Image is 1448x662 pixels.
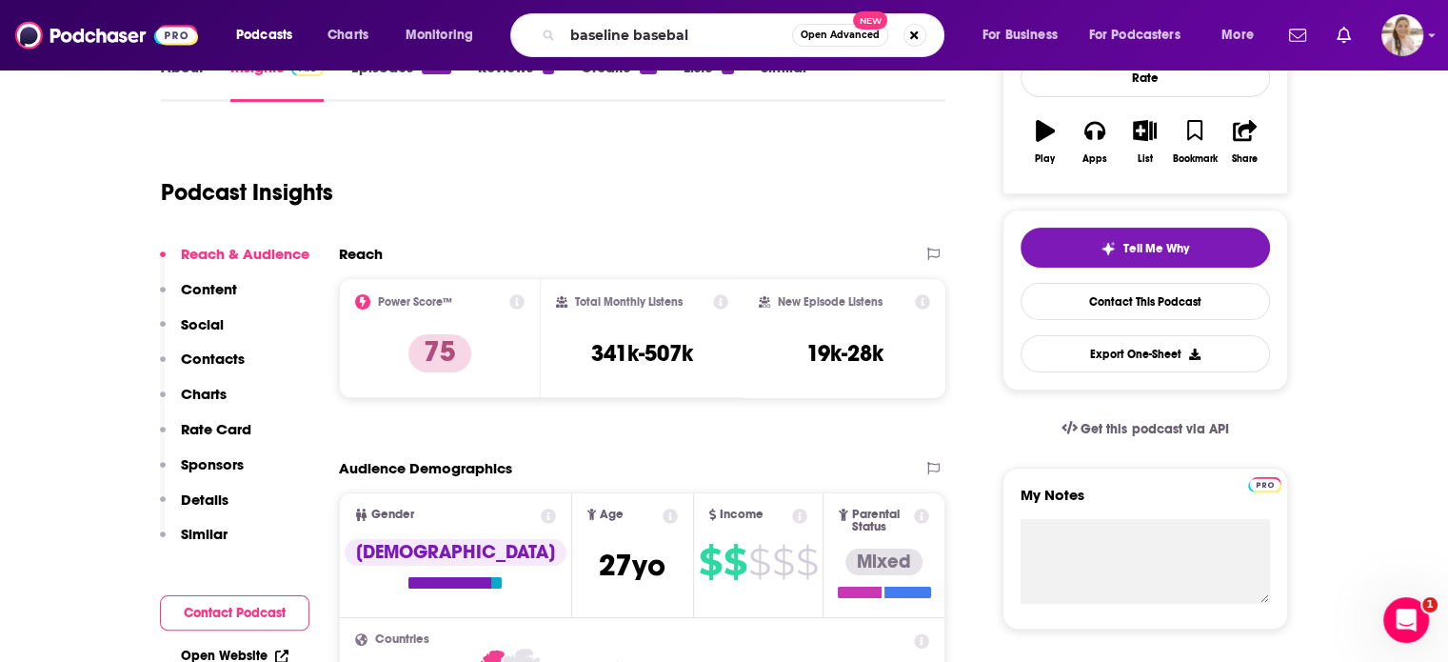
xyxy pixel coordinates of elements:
[563,20,792,50] input: Search podcasts, credits, & more...
[160,595,309,631] button: Contact Podcast
[345,539,566,566] div: [DEMOGRAPHIC_DATA]
[806,339,883,368] h3: 19k-28k
[160,491,228,526] button: Details
[160,350,245,385] button: Contacts
[720,509,764,521] span: Income
[1046,406,1244,452] a: Get this podcast via API
[1248,477,1281,492] img: Podchaser Pro
[160,280,237,315] button: Content
[315,20,380,50] a: Charts
[969,20,1081,50] button: open menu
[161,178,333,207] h1: Podcast Insights
[1381,14,1423,56] button: Show profile menu
[230,58,325,102] a: InsightsPodchaser Pro
[1089,22,1180,49] span: For Podcasters
[1021,486,1270,519] label: My Notes
[15,17,198,53] img: Podchaser - Follow, Share and Rate Podcasts
[1170,108,1220,176] button: Bookmark
[375,633,429,646] span: Countries
[181,245,309,263] p: Reach & Audience
[528,13,962,57] div: Search podcasts, credits, & more...
[761,58,807,102] a: Similar
[1021,283,1270,320] a: Contact This Podcast
[845,549,922,575] div: Mixed
[350,58,450,102] a: Episodes1082
[160,455,244,491] button: Sponsors
[160,525,228,560] button: Similar
[724,547,746,577] span: $
[1120,108,1169,176] button: List
[1138,153,1153,165] div: List
[1281,19,1314,51] a: Show notifications dropdown
[1220,108,1269,176] button: Share
[982,22,1058,49] span: For Business
[339,459,512,477] h2: Audience Demographics
[339,245,383,263] h2: Reach
[327,22,368,49] span: Charts
[378,295,452,309] h2: Power Score™
[699,547,722,577] span: $
[160,315,224,351] button: Social
[160,385,227,420] button: Charts
[1123,241,1189,256] span: Tell Me Why
[1021,335,1270,372] button: Export One-Sheet
[181,420,251,438] p: Rate Card
[852,509,911,533] span: Parental Status
[181,385,227,403] p: Charts
[684,58,734,102] a: Lists8
[392,20,498,50] button: open menu
[1172,153,1217,165] div: Bookmark
[748,547,770,577] span: $
[1082,153,1107,165] div: Apps
[406,22,473,49] span: Monitoring
[1383,597,1429,643] iframe: Intercom live chat
[1381,14,1423,56] span: Logged in as acquavie
[581,58,656,102] a: Credits10
[181,280,237,298] p: Content
[1081,421,1228,437] span: Get this podcast via API
[181,491,228,509] p: Details
[778,295,883,309] h2: New Episode Listens
[575,295,683,309] h2: Total Monthly Listens
[160,420,251,455] button: Rate Card
[1232,153,1258,165] div: Share
[1221,22,1254,49] span: More
[1021,108,1070,176] button: Play
[1329,19,1359,51] a: Show notifications dropdown
[371,509,414,521] span: Gender
[1101,241,1116,256] img: tell me why sparkle
[792,24,888,47] button: Open AdvancedNew
[1035,153,1055,165] div: Play
[772,547,794,577] span: $
[223,20,317,50] button: open menu
[181,525,228,543] p: Similar
[181,455,244,473] p: Sponsors
[1381,14,1423,56] img: User Profile
[1077,20,1208,50] button: open menu
[236,22,292,49] span: Podcasts
[181,315,224,333] p: Social
[161,58,204,102] a: About
[1021,228,1270,268] button: tell me why sparkleTell Me Why
[599,547,665,584] span: 27 yo
[408,334,471,372] p: 75
[478,58,554,102] a: Reviews2
[1208,20,1278,50] button: open menu
[1248,474,1281,492] a: Pro website
[160,245,309,280] button: Reach & Audience
[600,509,624,521] span: Age
[796,547,818,577] span: $
[1422,597,1438,612] span: 1
[181,350,245,368] p: Contacts
[801,30,880,40] span: Open Advanced
[853,11,887,30] span: New
[1021,58,1270,97] div: Rate
[591,339,693,368] h3: 341k-507k
[1070,108,1120,176] button: Apps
